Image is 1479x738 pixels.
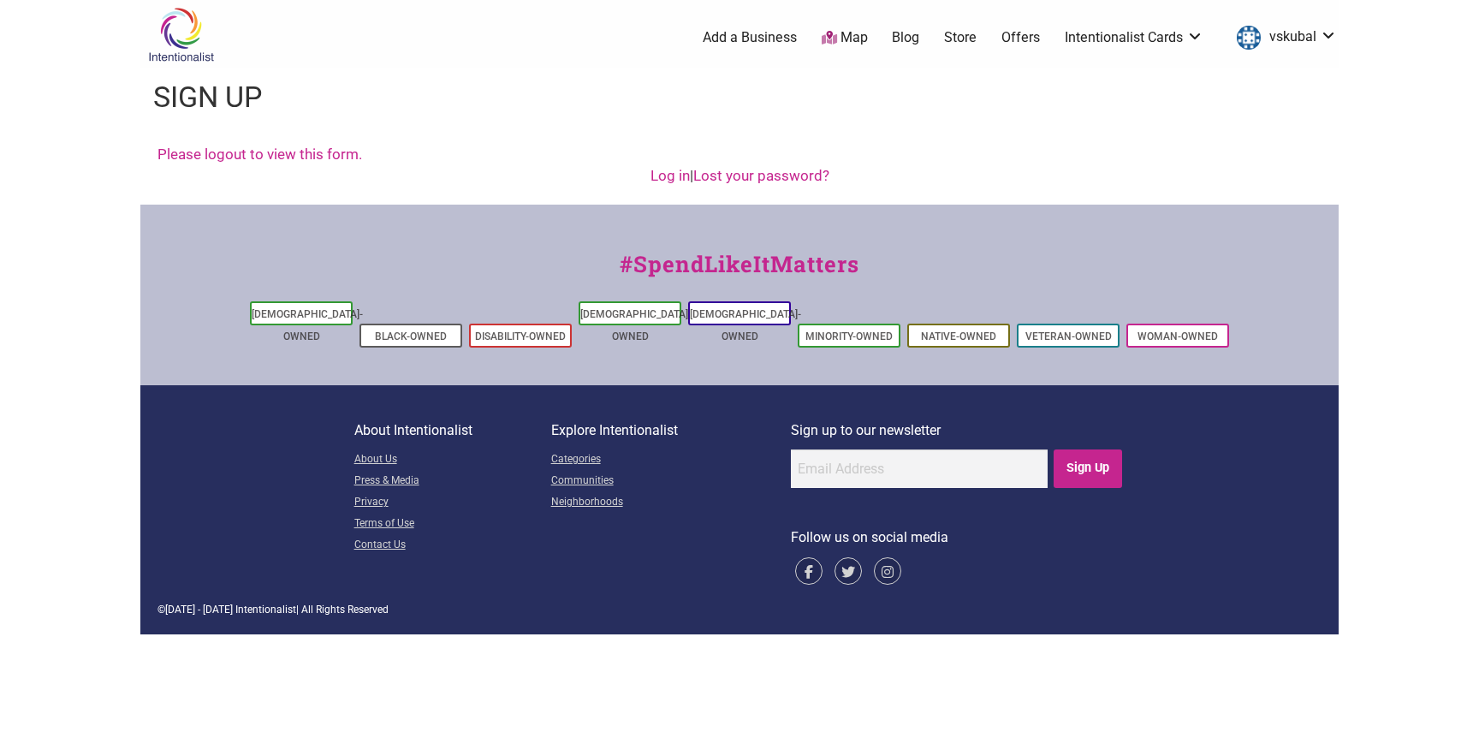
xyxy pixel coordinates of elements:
a: Minority-Owned [805,330,893,342]
span: [DATE] - [DATE] [165,604,233,616]
input: Sign Up [1054,449,1123,488]
a: Intentionalist Cards [1065,28,1203,47]
p: Explore Intentionalist [551,420,791,442]
a: Contact Us [354,535,551,556]
a: Offers [1001,28,1040,47]
p: Sign up to our newsletter [791,420,1126,442]
a: Categories [551,449,791,471]
a: [DEMOGRAPHIC_DATA]-Owned [580,308,692,342]
div: | [157,165,1322,187]
a: [DEMOGRAPHIC_DATA]-Owned [690,308,801,342]
a: vskubal [1228,22,1337,53]
a: Store [944,28,977,47]
a: Neighborhoods [551,492,791,514]
a: Blog [892,28,919,47]
a: Disability-Owned [475,330,566,342]
a: Map [822,28,868,48]
a: Add a Business [703,28,797,47]
a: Press & Media [354,471,551,492]
a: Communities [551,471,791,492]
a: Lost your password? [693,167,829,184]
div: © | All Rights Reserved [157,602,1322,617]
p: About Intentionalist [354,420,551,442]
a: About Us [354,449,551,471]
a: Please logout to view this form. [157,146,362,163]
a: Privacy [354,492,551,514]
a: Woman-Owned [1137,330,1218,342]
a: Veteran-Owned [1025,330,1112,342]
h1: Sign up [153,77,262,118]
div: #SpendLikeItMatters [140,247,1339,298]
a: [DEMOGRAPHIC_DATA]-Owned [252,308,363,342]
p: Follow us on social media [791,527,1126,549]
a: Black-Owned [375,330,447,342]
img: Intentionalist [140,7,222,62]
span: Intentionalist [235,604,296,616]
input: Email Address [791,449,1048,488]
a: Log in [650,167,690,184]
a: Terms of Use [354,514,551,535]
a: Native-Owned [921,330,996,342]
